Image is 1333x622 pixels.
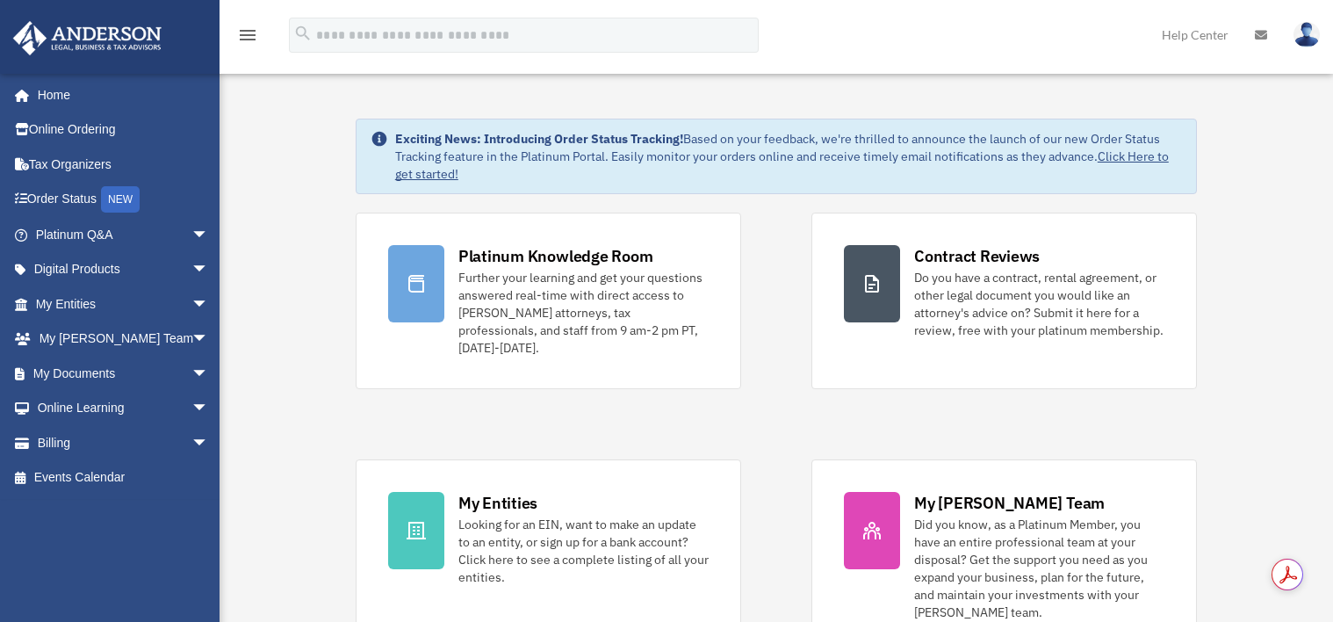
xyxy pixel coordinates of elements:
a: Events Calendar [12,460,235,495]
a: Online Ordering [12,112,235,148]
a: Tax Organizers [12,147,235,182]
a: Home [12,77,227,112]
div: Looking for an EIN, want to make an update to an entity, or sign up for a bank account? Click her... [458,516,709,586]
div: NEW [101,186,140,213]
img: Anderson Advisors Platinum Portal [8,21,167,55]
div: My [PERSON_NAME] Team [914,492,1105,514]
span: arrow_drop_down [191,217,227,253]
a: Platinum Knowledge Room Further your learning and get your questions answered real-time with dire... [356,213,741,389]
div: My Entities [458,492,537,514]
div: Further your learning and get your questions answered real-time with direct access to [PERSON_NAM... [458,269,709,357]
span: arrow_drop_down [191,356,227,392]
span: arrow_drop_down [191,252,227,288]
i: search [293,24,313,43]
div: Based on your feedback, we're thrilled to announce the launch of our new Order Status Tracking fe... [395,130,1182,183]
span: arrow_drop_down [191,322,227,358]
i: menu [237,25,258,46]
img: User Pic [1293,22,1320,47]
span: arrow_drop_down [191,425,227,461]
div: Contract Reviews [914,245,1040,267]
div: Do you have a contract, rental agreement, or other legal document you would like an attorney's ad... [914,269,1164,339]
a: Order StatusNEW [12,182,235,218]
a: Billingarrow_drop_down [12,425,235,460]
span: arrow_drop_down [191,391,227,427]
a: Contract Reviews Do you have a contract, rental agreement, or other legal document you would like... [811,213,1197,389]
a: Click Here to get started! [395,148,1169,182]
div: Did you know, as a Platinum Member, you have an entire professional team at your disposal? Get th... [914,516,1164,621]
a: My [PERSON_NAME] Teamarrow_drop_down [12,322,235,357]
div: Platinum Knowledge Room [458,245,653,267]
a: My Entitiesarrow_drop_down [12,286,235,322]
a: Digital Productsarrow_drop_down [12,252,235,287]
a: My Documentsarrow_drop_down [12,356,235,391]
strong: Exciting News: Introducing Order Status Tracking! [395,131,683,147]
a: menu [237,31,258,46]
a: Online Learningarrow_drop_down [12,391,235,426]
a: Platinum Q&Aarrow_drop_down [12,217,235,252]
span: arrow_drop_down [191,286,227,322]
